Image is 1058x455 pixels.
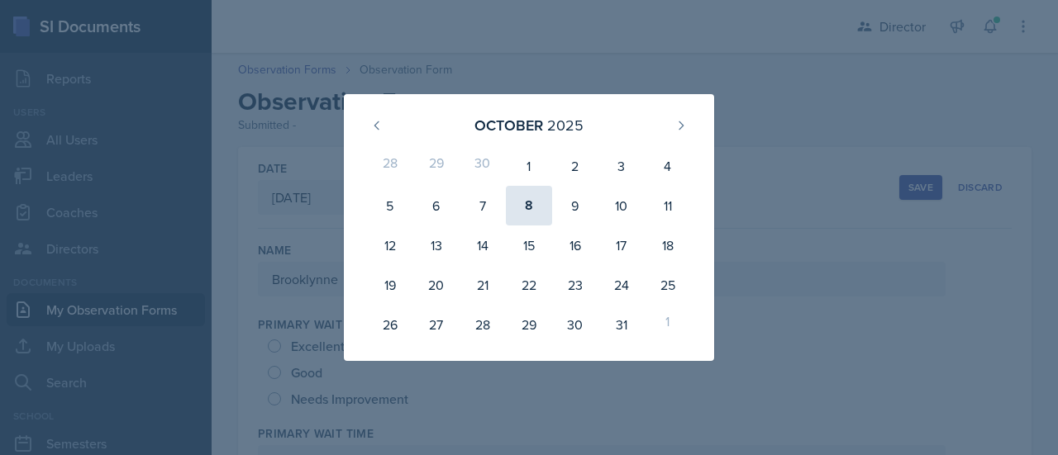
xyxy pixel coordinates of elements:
div: 29 [506,305,552,344]
div: 28 [460,305,506,344]
div: October [474,114,543,136]
div: 15 [506,225,552,265]
div: 24 [598,265,645,305]
div: 19 [367,265,413,305]
div: 4 [645,146,691,186]
div: 22 [506,265,552,305]
div: 20 [413,265,460,305]
div: 7 [460,186,506,225]
div: 1 [506,146,552,186]
div: 28 [367,146,413,186]
div: 1 [645,305,691,344]
div: 14 [460,225,506,265]
div: 10 [598,186,645,225]
div: 30 [460,146,506,186]
div: 31 [598,305,645,344]
div: 16 [552,225,598,265]
div: 21 [460,265,506,305]
div: 2 [552,146,598,186]
div: 26 [367,305,413,344]
div: 29 [413,146,460,186]
div: 18 [645,225,691,265]
div: 30 [552,305,598,344]
div: 17 [598,225,645,265]
div: 12 [367,225,413,265]
div: 25 [645,265,691,305]
div: 6 [413,186,460,225]
div: 11 [645,186,691,225]
div: 9 [552,186,598,225]
div: 5 [367,186,413,225]
div: 8 [506,186,552,225]
div: 3 [598,146,645,186]
div: 23 [552,265,598,305]
div: 27 [413,305,460,344]
div: 2025 [547,114,584,136]
div: 13 [413,225,460,265]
